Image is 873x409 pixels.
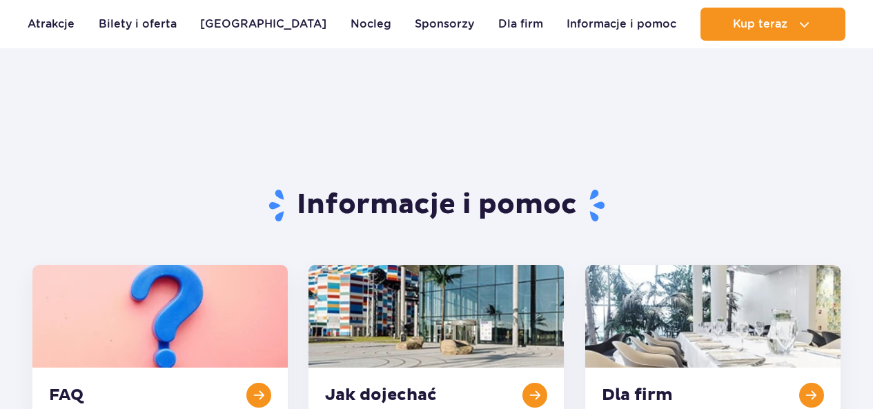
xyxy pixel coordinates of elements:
[32,188,841,223] h1: Informacje i pomoc
[498,8,543,41] a: Dla firm
[733,18,787,30] span: Kup teraz
[567,8,676,41] a: Informacje i pomoc
[28,8,75,41] a: Atrakcje
[351,8,391,41] a: Nocleg
[200,8,326,41] a: [GEOGRAPHIC_DATA]
[99,8,177,41] a: Bilety i oferta
[415,8,474,41] a: Sponsorzy
[700,8,845,41] button: Kup teraz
